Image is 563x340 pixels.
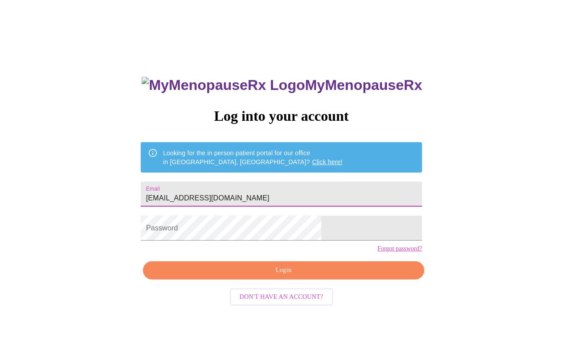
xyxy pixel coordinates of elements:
img: MyMenopauseRx Logo [142,77,305,93]
a: Forgot password? [377,245,422,252]
span: Login [153,265,414,276]
div: Looking for the in person patient portal for our office in [GEOGRAPHIC_DATA], [GEOGRAPHIC_DATA]? [163,145,343,170]
a: Don't have an account? [228,292,336,300]
span: Don't have an account? [240,292,324,303]
h3: Log into your account [141,108,422,124]
button: Don't have an account? [230,289,333,306]
a: Click here! [312,158,343,166]
h3: MyMenopauseRx [142,77,422,93]
button: Login [143,261,424,280]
